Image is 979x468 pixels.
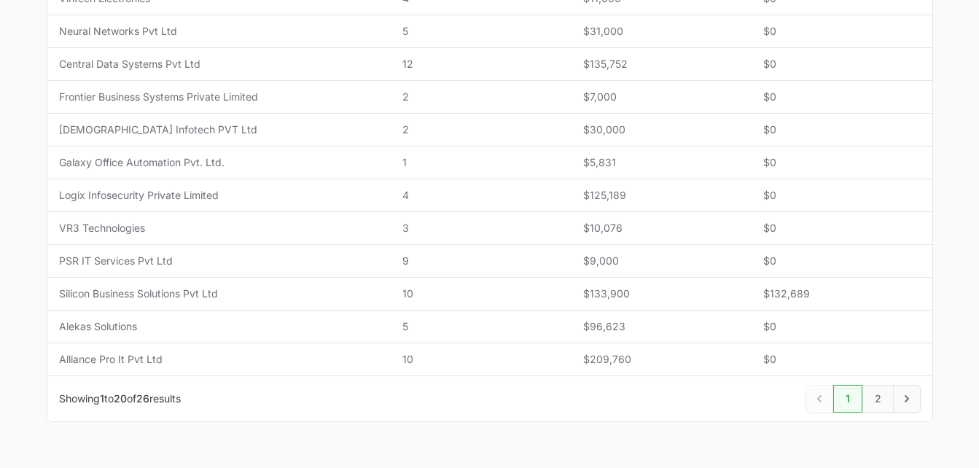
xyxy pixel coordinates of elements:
span: 10 [402,352,559,367]
span: $209,760 [583,352,740,367]
span: Alekas Solutions [59,319,380,334]
span: $30,000 [583,122,740,137]
a: Next [893,385,921,413]
span: 5 [402,24,559,39]
span: $0 [763,319,920,334]
span: $125,189 [583,188,740,203]
span: 4 [402,188,559,203]
a: 1 [833,385,862,413]
span: $135,752 [583,57,740,71]
span: $10,076 [583,221,740,235]
span: PSR IT Services Pvt Ltd [59,254,380,268]
span: [DEMOGRAPHIC_DATA] Infotech PVT Ltd [59,122,380,137]
span: $0 [763,90,920,104]
span: 10 [402,286,559,301]
span: Neural Networks Pvt Ltd [59,24,380,39]
span: VR3 Technologies [59,221,380,235]
span: $0 [763,352,920,367]
span: $9,000 [583,254,740,268]
span: $0 [763,221,920,235]
span: $0 [763,188,920,203]
span: $0 [763,155,920,170]
span: 1 [402,155,559,170]
span: 26 [136,392,149,405]
span: 1 [100,392,104,405]
span: $0 [763,254,920,268]
span: 2 [402,90,559,104]
span: $7,000 [583,90,740,104]
span: 20 [114,392,127,405]
span: $31,000 [583,24,740,39]
span: Silicon Business Solutions Pvt Ltd [59,286,380,301]
a: 2 [862,385,894,413]
span: Logix Infosecurity Private Limited [59,188,380,203]
span: 3 [402,221,559,235]
span: $5,831 [583,155,740,170]
span: $96,623 [583,319,740,334]
span: $133,900 [583,286,740,301]
span: Frontier Business Systems Private Limited [59,90,380,104]
span: 2 [402,122,559,137]
span: Central Data Systems Pvt Ltd [59,57,380,71]
span: $0 [763,57,920,71]
span: $0 [763,122,920,137]
span: $0 [763,24,920,39]
p: Showing to of results [59,391,181,406]
span: 9 [402,254,559,268]
span: Galaxy Office Automation Pvt. Ltd. [59,155,380,170]
span: 12 [402,57,559,71]
span: $132,689 [763,286,920,301]
span: Alliance Pro It Pvt Ltd [59,352,380,367]
span: 5 [402,319,559,334]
